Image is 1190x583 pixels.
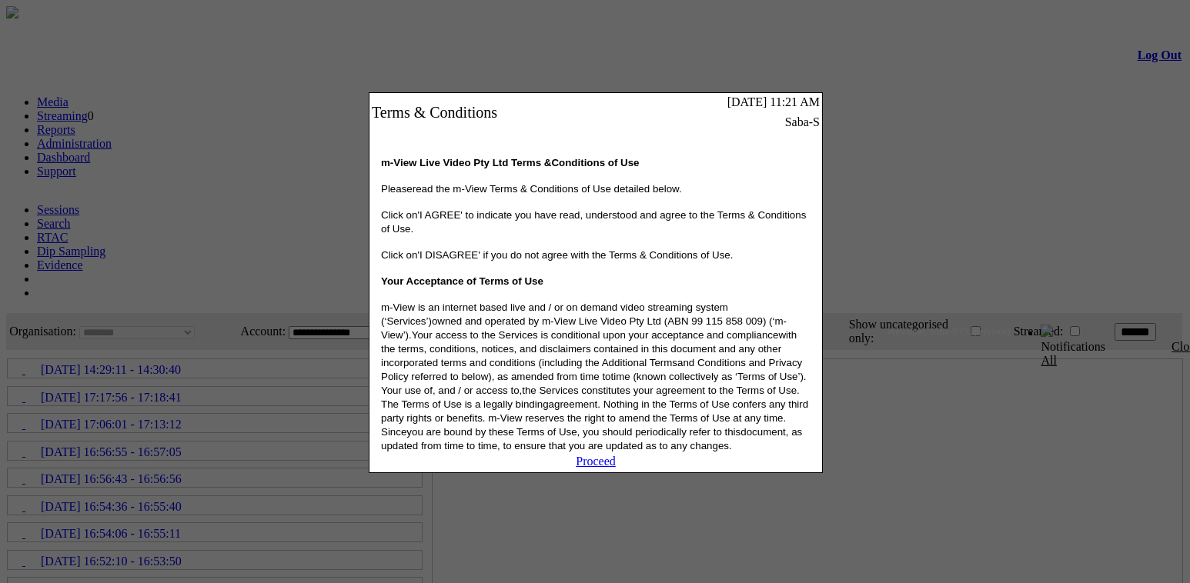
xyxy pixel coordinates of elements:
span: m-View is an internet based live and / or on demand video streaming system (‘Services’)owned and ... [381,301,808,451]
a: Proceed [576,455,616,468]
span: Click on'I AGREE' to indicate you have read, understood and agree to the Terms & Conditions of Use. [381,209,806,235]
td: Saba-S [630,115,821,130]
td: [DATE] 11:21 AM [630,95,821,110]
div: Terms & Conditions [372,104,627,122]
span: Click on'I DISAGREE' if you do not agree with the Terms & Conditions of Use. [381,249,733,261]
span: m-View Live Video Pty Ltd Terms &Conditions of Use [381,157,639,168]
span: Your Acceptance of Terms of Use [381,275,543,287]
span: Pleaseread the m-View Terms & Conditions of Use detailed below. [381,183,682,195]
